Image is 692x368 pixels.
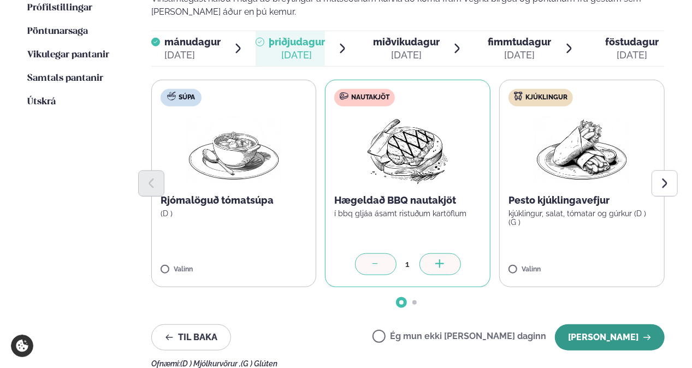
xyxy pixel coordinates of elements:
p: í bbq gljáa ásamt ristuðum kartöflum [334,209,481,218]
span: Samtals pantanir [27,74,103,83]
div: [DATE] [488,49,551,62]
p: Pesto kjúklingavefjur [508,194,655,207]
span: þriðjudagur [269,36,325,48]
div: [DATE] [606,49,659,62]
p: (D ) [161,209,307,218]
p: kjúklingur, salat, tómatar og gúrkur (D ) (G ) [508,209,655,227]
span: Go to slide 1 [399,300,404,305]
span: Pöntunarsaga [27,27,88,36]
span: Vikulegar pantanir [27,50,109,60]
button: Til baka [151,324,231,351]
div: [DATE] [269,49,325,62]
span: Súpa [179,93,195,102]
a: Útskrá [27,96,56,109]
span: (G ) Glúten [241,359,277,368]
img: Soup.png [186,115,282,185]
a: Samtals pantanir [27,72,103,85]
div: [DATE] [373,49,440,62]
a: Vikulegar pantanir [27,49,109,62]
span: Kjúklingur [525,93,567,102]
img: Beef-Meat.png [359,115,456,185]
span: Go to slide 2 [412,300,417,305]
img: soup.svg [167,92,176,100]
span: mánudagur [164,36,221,48]
button: [PERSON_NAME] [555,324,665,351]
p: Rjómalöguð tómatsúpa [161,194,307,207]
span: miðvikudagur [373,36,440,48]
a: Cookie settings [11,335,33,357]
span: Prófílstillingar [27,3,92,13]
span: (D ) Mjólkurvörur , [180,359,241,368]
a: Prófílstillingar [27,2,92,15]
div: 1 [397,258,419,270]
a: Pöntunarsaga [27,25,88,38]
span: Útskrá [27,97,56,106]
img: Wraps.png [534,115,630,185]
div: Ofnæmi: [151,359,665,368]
div: [DATE] [164,49,221,62]
img: beef.svg [340,92,348,100]
span: fimmtudagur [488,36,551,48]
button: Previous slide [138,170,164,197]
p: Hægeldað BBQ nautakjöt [334,194,481,207]
span: Nautakjöt [351,93,389,102]
span: föstudagur [606,36,659,48]
button: Next slide [652,170,678,197]
img: chicken.svg [514,92,523,100]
